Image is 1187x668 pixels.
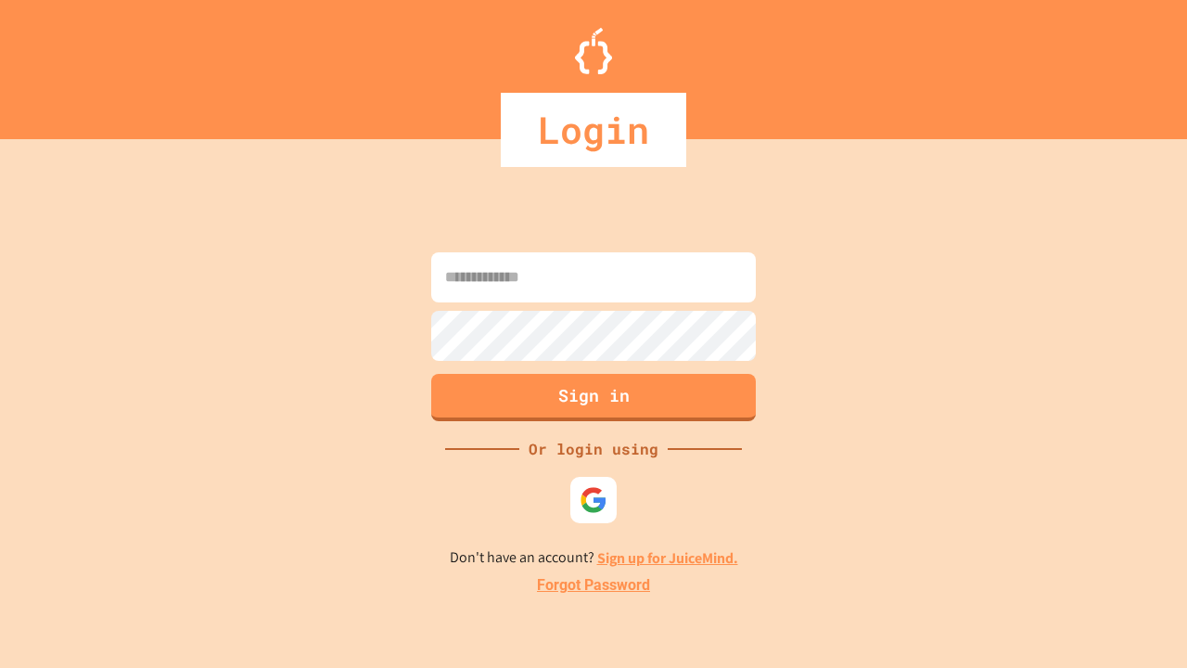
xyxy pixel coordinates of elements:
[580,486,607,514] img: google-icon.svg
[431,374,756,421] button: Sign in
[1109,594,1168,649] iframe: chat widget
[597,548,738,568] a: Sign up for JuiceMind.
[537,574,650,597] a: Forgot Password
[519,438,668,460] div: Or login using
[501,93,686,167] div: Login
[1033,513,1168,592] iframe: chat widget
[450,546,738,570] p: Don't have an account?
[575,28,612,74] img: Logo.svg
